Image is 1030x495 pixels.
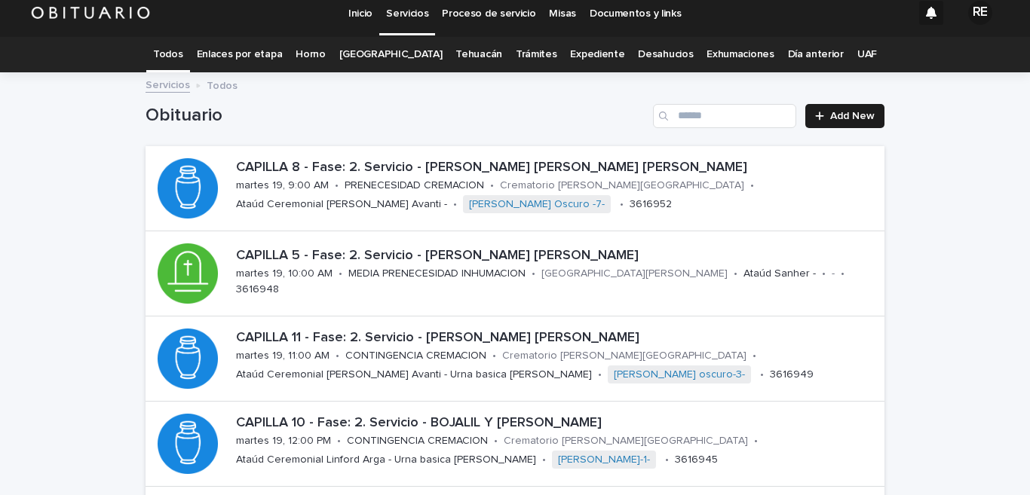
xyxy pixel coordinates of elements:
a: Horno [296,37,325,72]
a: [GEOGRAPHIC_DATA] [339,37,443,72]
p: • [734,267,737,280]
a: CAPILLA 5 - Fase: 2. Servicio - [PERSON_NAME] [PERSON_NAME]martes 19, 10:00 AM•MEDIA PRENECESIDAD... [146,231,884,316]
p: • [336,350,339,362]
p: Ataúd Ceremonial [PERSON_NAME] Avanti - [236,198,447,211]
p: • [760,368,764,381]
p: MEDIA PRENECESIDAD INHUMACION [348,267,526,280]
p: 3616948 [236,283,279,296]
p: • [754,435,758,448]
a: Add New [805,104,884,128]
a: Servicios [146,75,190,93]
p: • [753,350,756,362]
p: 3616949 [770,368,814,381]
p: Crematorio [PERSON_NAME][GEOGRAPHIC_DATA] [504,435,748,448]
p: Crematorio [PERSON_NAME][GEOGRAPHIC_DATA] [500,179,744,192]
p: CAPILLA 11 - Fase: 2. Servicio - [PERSON_NAME] [PERSON_NAME] [236,330,878,347]
a: [PERSON_NAME] Oscuro -7- [469,198,605,211]
p: Ataúd Ceremonial Linford Arga - Urna basica [PERSON_NAME] [236,454,536,466]
p: CONTINGENCIA CREMACION [347,435,488,448]
p: CAPILLA 5 - Fase: 2. Servicio - [PERSON_NAME] [PERSON_NAME] [236,248,878,264]
p: martes 19, 12:00 PM [236,435,331,448]
p: • [542,454,546,466]
p: [GEOGRAPHIC_DATA][PERSON_NAME] [541,267,728,280]
p: CAPILLA 10 - Fase: 2. Servicio - BOJALIL Y [PERSON_NAME] [236,415,878,432]
a: Trámites [516,37,557,72]
a: Día anterior [788,37,844,72]
p: martes 19, 11:00 AM [236,350,330,362]
a: CAPILLA 11 - Fase: 2. Servicio - [PERSON_NAME] [PERSON_NAME]martes 19, 11:00 AM•CONTINGENCIA CREM... [146,316,884,402]
p: • [620,198,624,211]
a: [PERSON_NAME] oscuro-3- [614,368,745,381]
span: Add New [830,111,875,121]
p: martes 19, 9:00 AM [236,179,329,192]
p: 3616945 [675,454,718,466]
div: RE [968,1,992,25]
p: • [532,267,535,280]
p: CAPILLA 8 - Fase: 2. Servicio - [PERSON_NAME] [PERSON_NAME] [PERSON_NAME] [236,160,878,176]
p: Ataúd Sanher - [743,267,816,280]
a: [PERSON_NAME]-1- [558,454,650,466]
p: • [490,179,494,192]
a: Tehuacán [455,37,502,72]
p: 3616952 [630,198,672,211]
p: martes 19, 10:00 AM [236,267,333,280]
a: UAF [857,37,877,72]
p: • [598,368,602,381]
p: Ataúd Ceremonial [PERSON_NAME] Avanti - Urna basica [PERSON_NAME] [236,368,592,381]
p: • [453,198,457,211]
p: • [492,350,496,362]
p: • [494,435,498,448]
a: CAPILLA 8 - Fase: 2. Servicio - [PERSON_NAME] [PERSON_NAME] [PERSON_NAME]martes 19, 9:00 AM•PRENE... [146,146,884,231]
a: Desahucios [638,37,693,72]
p: PRENECESIDAD CREMACION [345,179,484,192]
p: • [337,435,341,448]
a: Enlaces por etapa [197,37,283,72]
p: • [335,179,339,192]
p: CONTINGENCIA CREMACION [345,350,486,362]
p: • [339,267,342,280]
a: Expediente [570,37,624,72]
p: • [750,179,754,192]
a: CAPILLA 10 - Fase: 2. Servicio - BOJALIL Y [PERSON_NAME]martes 19, 12:00 PM•CONTINGENCIA CREMACIO... [146,402,884,487]
p: • [822,267,826,280]
a: Exhumaciones [707,37,774,72]
a: Todos [153,37,182,72]
p: Todos [207,76,238,93]
input: Search [653,104,796,128]
p: • [841,267,845,280]
p: - [832,267,835,280]
h1: Obituario [146,105,647,127]
p: • [665,454,669,466]
p: Crematorio [PERSON_NAME][GEOGRAPHIC_DATA] [502,350,746,362]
